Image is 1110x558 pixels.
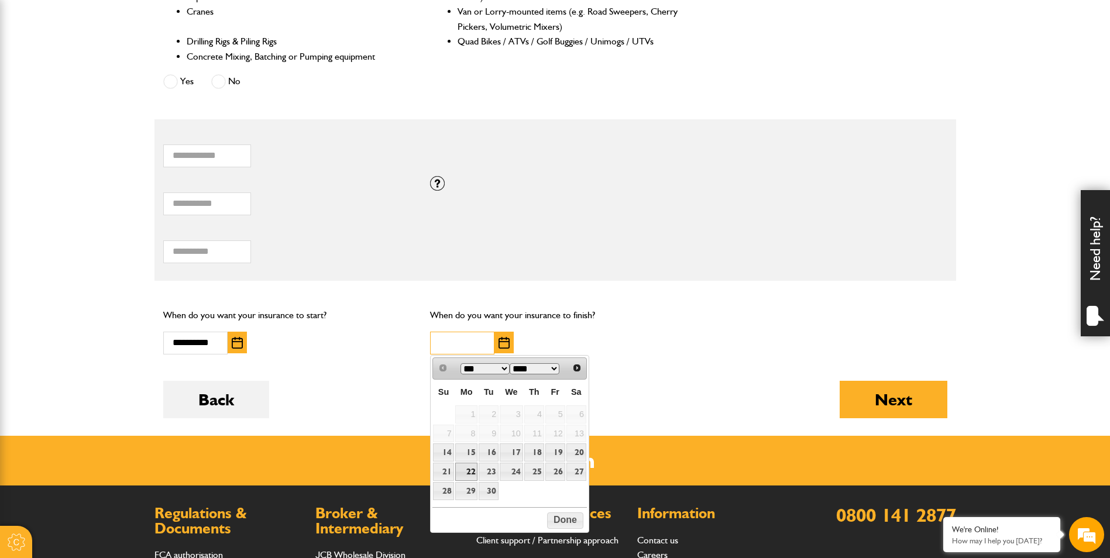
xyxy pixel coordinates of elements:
[159,360,212,376] em: Start Chat
[211,74,240,89] label: No
[187,34,408,49] li: Drilling Rigs & Piling Rigs
[15,143,214,168] input: Enter your email address
[545,443,565,461] a: 19
[187,4,408,34] li: Cranes
[458,34,679,49] li: Quad Bikes / ATVs / Golf Buggies / Unimogs / UTVs
[572,363,582,373] span: Next
[479,443,499,461] a: 16
[836,504,956,526] a: 0800 141 2877
[455,463,478,481] a: 22
[15,177,214,203] input: Enter your phone number
[524,443,544,461] a: 18
[430,308,680,323] p: When do you want your insurance to finish?
[484,387,494,397] span: Tuesday
[637,535,678,546] a: Contact us
[163,74,194,89] label: Yes
[458,4,679,34] li: Van or Lorry-mounted items (e.g. Road Sweepers, Cherry Pickers, Volumetric Mixers)
[952,525,1051,535] div: We're Online!
[505,387,517,397] span: Wednesday
[455,443,478,461] a: 15
[568,359,585,376] a: Next
[15,108,214,134] input: Enter your last name
[551,387,559,397] span: Friday
[187,49,408,64] li: Concrete Mixing, Batching or Pumping equipment
[566,463,586,481] a: 27
[315,506,465,536] h2: Broker & Intermediary
[15,212,214,350] textarea: Type your message and hit 'Enter'
[163,381,269,418] button: Back
[637,506,786,521] h2: Information
[500,443,523,461] a: 17
[529,387,539,397] span: Thursday
[433,443,453,461] a: 14
[433,482,453,500] a: 28
[20,65,49,81] img: d_20077148190_company_1631870298795_20077148190
[461,387,473,397] span: Monday
[545,463,565,481] a: 26
[433,463,453,481] a: 21
[154,506,304,536] h2: Regulations & Documents
[192,6,220,34] div: Minimize live chat window
[476,535,618,546] a: Client support / Partnership approach
[1081,190,1110,336] div: Need help?
[438,387,449,397] span: Sunday
[455,482,478,500] a: 29
[61,66,197,81] div: Chat with us now
[840,381,947,418] button: Next
[479,482,499,500] a: 30
[547,512,583,529] button: Done
[524,463,544,481] a: 25
[566,443,586,461] a: 20
[232,337,243,349] img: Choose date
[500,463,523,481] a: 24
[499,337,510,349] img: Choose date
[479,463,499,481] a: 23
[952,536,1051,545] p: How may I help you today?
[571,387,582,397] span: Saturday
[163,308,413,323] p: When do you want your insurance to start?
